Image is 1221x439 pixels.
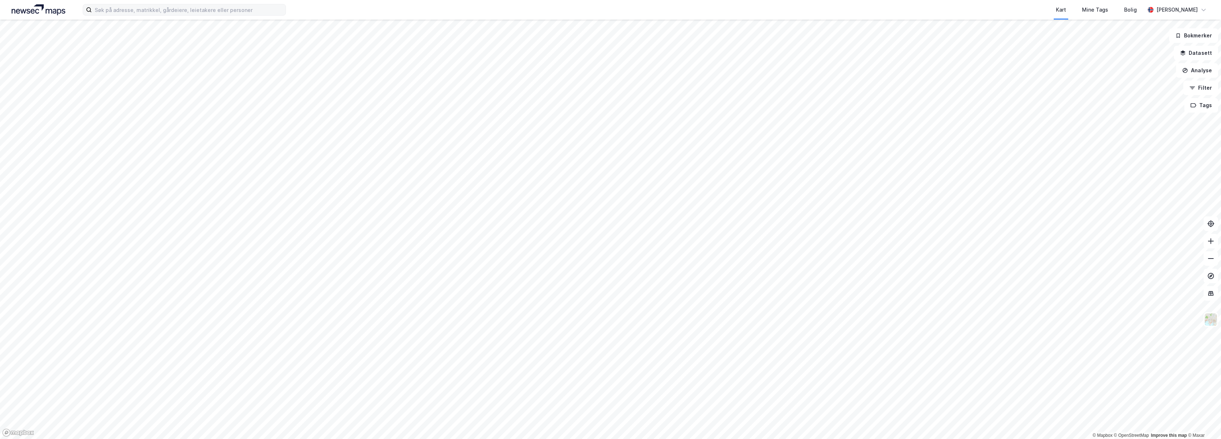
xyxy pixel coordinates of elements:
[1056,5,1066,14] div: Kart
[92,4,286,15] input: Søk på adresse, matrikkel, gårdeiere, leietakere eller personer
[1185,404,1221,439] div: Kontrollprogram for chat
[1185,404,1221,439] iframe: Chat Widget
[1124,5,1137,14] div: Bolig
[1156,5,1198,14] div: [PERSON_NAME]
[12,4,65,15] img: logo.a4113a55bc3d86da70a041830d287a7e.svg
[1082,5,1108,14] div: Mine Tags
